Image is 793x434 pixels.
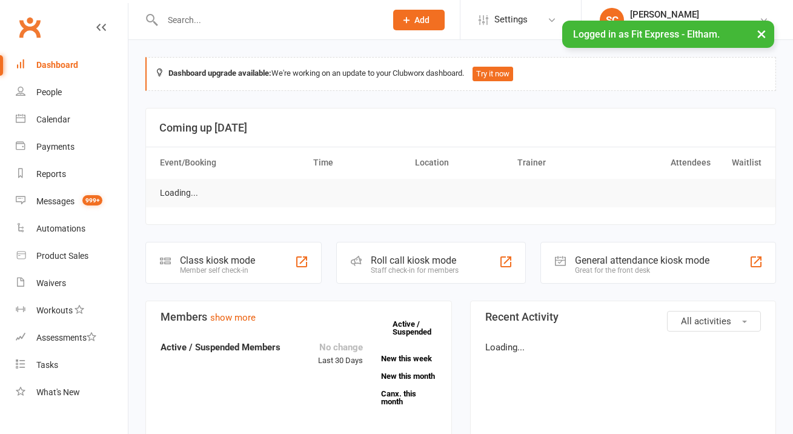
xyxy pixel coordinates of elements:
strong: Dashboard upgrade available: [168,68,271,78]
a: Automations [16,215,128,242]
a: Calendar [16,106,128,133]
span: All activities [681,316,731,327]
a: New this month [381,372,436,380]
th: Location [410,147,512,178]
div: [PERSON_NAME] [630,9,759,20]
span: Add [414,15,430,25]
th: Attendees [614,147,716,178]
div: Reports [36,169,66,179]
a: New this week [381,355,436,362]
div: General attendance kiosk mode [575,255,709,266]
h3: Coming up [DATE] [159,122,762,134]
div: Messages [36,196,75,206]
th: Event/Booking [154,147,308,178]
input: Search... [159,12,377,28]
a: Clubworx [15,12,45,42]
div: SC [600,8,624,32]
div: We're working on an update to your Clubworx dashboard. [145,57,776,91]
span: Settings [494,6,528,33]
div: Fit Express - [GEOGRAPHIC_DATA] [630,20,759,31]
a: Assessments [16,324,128,352]
div: Member self check-in [180,266,255,275]
button: × [751,21,772,47]
button: Try it now [473,67,513,81]
div: What's New [36,387,80,397]
th: Waitlist [716,147,767,178]
button: All activities [667,311,761,332]
a: Payments [16,133,128,161]
div: Class kiosk mode [180,255,255,266]
h3: Recent Activity [485,311,761,323]
h3: Members [161,311,437,323]
strong: Active / Suspended Members [161,342,280,353]
a: Product Sales [16,242,128,270]
div: Dashboard [36,60,78,70]
th: Trainer [512,147,614,178]
div: Product Sales [36,251,88,261]
td: Loading... [154,179,204,207]
div: Payments [36,142,75,152]
a: Waivers [16,270,128,297]
a: Tasks [16,352,128,379]
a: Messages 999+ [16,188,128,215]
a: Dashboard [16,52,128,79]
a: What's New [16,379,128,406]
div: Automations [36,224,85,233]
div: People [36,87,62,97]
a: Reports [16,161,128,188]
div: Roll call kiosk mode [371,255,459,266]
div: Waivers [36,278,66,288]
div: Great for the front desk [575,266,709,275]
th: Time [308,147,410,178]
span: 999+ [82,195,102,205]
div: Staff check-in for members [371,266,459,275]
p: Loading... [485,340,761,355]
div: Workouts [36,305,73,315]
a: Workouts [16,297,128,324]
a: Active / Suspended [393,311,446,345]
button: Add [393,10,445,30]
div: No change [318,340,363,355]
div: Tasks [36,360,58,370]
a: Canx. this month [381,390,436,406]
a: show more [210,312,256,323]
div: Assessments [36,333,96,342]
span: Logged in as Fit Express - Eltham. [573,28,720,40]
div: Last 30 Days [318,340,363,367]
a: People [16,79,128,106]
div: Calendar [36,115,70,124]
